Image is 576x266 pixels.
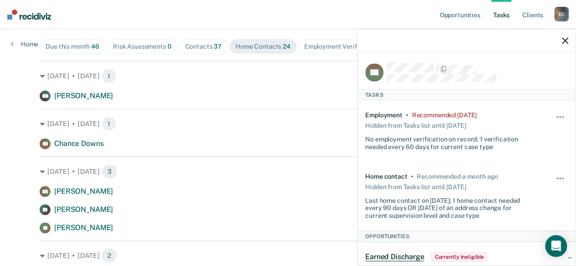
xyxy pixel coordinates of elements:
[54,223,113,232] span: [PERSON_NAME]
[54,91,113,100] span: [PERSON_NAME]
[40,164,536,179] div: [DATE] • [DATE]
[40,116,536,131] div: [DATE] • [DATE]
[417,172,498,180] div: Recommended a month ago
[431,252,487,261] span: Currently ineligible
[412,111,476,119] div: Recommended 2 years ago
[46,43,99,50] div: Due this month
[102,248,117,263] span: 2
[168,43,172,50] span: 0
[365,172,407,180] div: Home contact
[54,187,113,196] span: [PERSON_NAME]
[102,164,117,179] span: 3
[283,43,291,50] span: 24
[406,111,408,119] div: •
[235,43,291,50] div: Home Contacts
[54,139,103,148] span: Chance Downs
[358,231,576,241] div: Opportunities
[365,132,535,151] div: No employment verification on record; 1 verification needed every 60 days for current case type
[102,69,116,83] span: 1
[411,172,413,180] div: •
[365,111,403,119] div: Employment
[545,235,567,257] div: Open Intercom Messenger
[91,43,99,50] span: 46
[214,43,222,50] span: 37
[113,43,172,50] div: Risk Assessments
[554,7,569,21] div: E C
[54,205,113,214] span: [PERSON_NAME]
[365,180,466,193] div: Hidden from Tasks list until [DATE]
[40,69,536,83] div: [DATE] • [DATE]
[11,40,38,48] a: Home
[358,90,576,100] div: Tasks
[102,116,116,131] span: 1
[365,119,466,132] div: Hidden from Tasks list until [DATE]
[365,193,535,219] div: Last home contact on [DATE]; 1 home contact needed every 90 days OR [DATE] of an address change f...
[365,252,424,261] span: Earned Discharge
[7,10,51,20] img: Recidiviz
[185,43,222,50] div: Contacts
[304,43,386,50] div: Employment Verification
[40,248,536,263] div: [DATE] • [DATE]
